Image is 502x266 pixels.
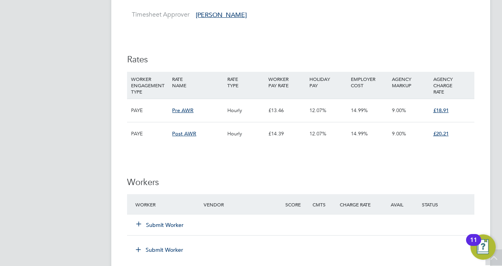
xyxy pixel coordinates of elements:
div: Hourly [225,122,266,145]
div: HOLIDAY PAY [307,72,348,92]
button: Submit Worker [137,221,184,229]
h3: Rates [127,54,474,66]
span: [PERSON_NAME] [196,11,247,19]
span: 12.07% [309,107,326,114]
div: Score [283,197,311,212]
div: RATE NAME [170,72,225,92]
span: 9.00% [392,130,406,137]
button: Submit Worker [130,244,189,256]
div: WORKER ENGAGEMENT TYPE [129,72,170,99]
div: £14.39 [266,122,307,145]
div: WORKER PAY RATE [266,72,307,92]
div: AGENCY MARKUP [390,72,431,92]
div: Cmts [311,197,338,212]
span: 9.00% [392,107,406,114]
div: Status [420,197,474,212]
label: Timesheet Approver [127,11,189,19]
div: PAYE [129,122,170,145]
div: AGENCY CHARGE RATE [431,72,472,99]
span: Pre AWR [172,107,193,114]
div: Hourly [225,99,266,122]
span: 14.99% [351,130,368,137]
div: Vendor [202,197,283,212]
div: PAYE [129,99,170,122]
span: 14.99% [351,107,368,114]
span: £18.91 [433,107,449,114]
span: Post AWR [172,130,196,137]
div: Charge Rate [338,197,379,212]
div: Worker [133,197,202,212]
div: 11 [470,240,477,250]
span: £20.21 [433,130,449,137]
h3: Workers [127,177,474,188]
div: Avail [379,197,420,212]
div: EMPLOYER COST [349,72,390,92]
div: £13.46 [266,99,307,122]
span: 12.07% [309,130,326,137]
div: RATE TYPE [225,72,266,92]
button: Open Resource Center, 11 new notifications [470,234,496,260]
